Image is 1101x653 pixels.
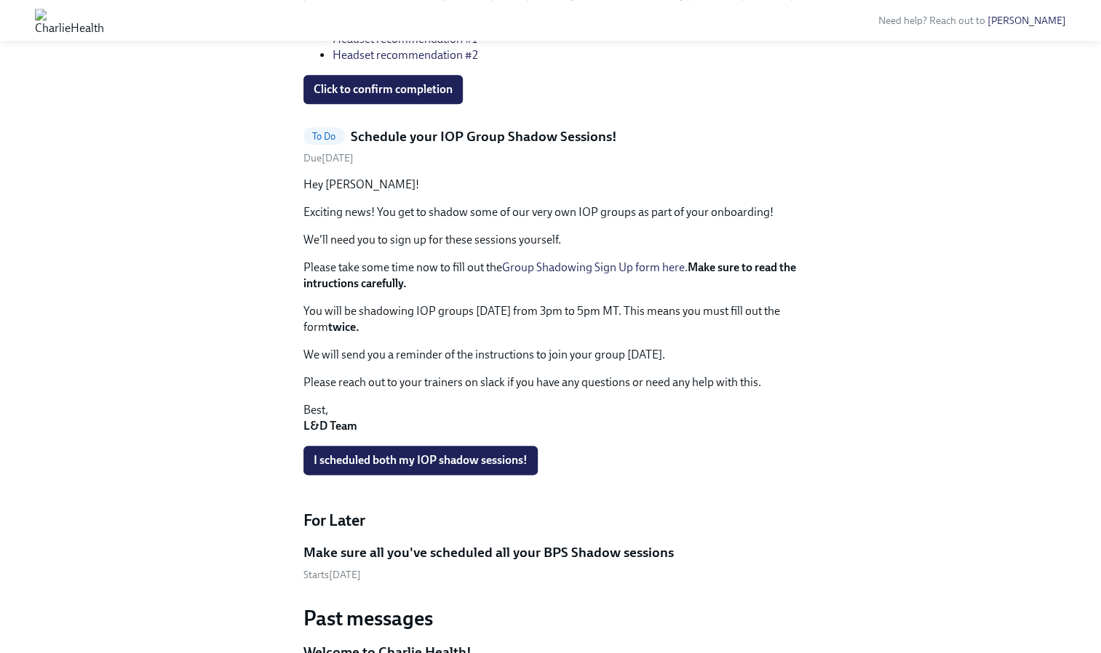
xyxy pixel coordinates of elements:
p: Please reach out to your trainers on slack if you have any questions or need any help with this. [303,374,798,390]
span: Tuesday, August 12th 2025, 10:00 am [303,152,354,164]
p: We will send you a reminder of the instructions to join your group [DATE]. [303,347,798,363]
p: Hey [PERSON_NAME]! [303,177,798,193]
p: Exciting news! You get to shadow some of our very own IOP groups as part of your onboarding! [303,204,798,220]
span: Need help? Reach out to [878,15,1066,27]
span: I scheduled both my IOP shadow sessions! [314,453,528,468]
p: Best, [303,402,798,434]
h5: Make sure all you've scheduled all your BPS Shadow sessions [303,543,674,562]
p: You will be shadowing IOP groups [DATE] from 3pm to 5pm MT. This means you must fill out the form [303,303,798,335]
span: Wednesday, August 13th 2025, 1:00 am [303,569,361,581]
button: I scheduled both my IOP shadow sessions! [303,446,538,475]
a: Group Shadowing Sign Up form here [502,260,685,274]
h3: Past messages [303,605,798,631]
strong: twice. [328,320,359,334]
a: Headset recommendation #1 [333,32,477,46]
a: [PERSON_NAME] [987,15,1066,27]
span: Click to confirm completion [314,82,453,97]
h5: Schedule your IOP Group Shadow Sessions! [351,127,617,146]
a: To DoSchedule your IOP Group Shadow Sessions!Due[DATE] [303,127,798,166]
button: Click to confirm completion [303,75,463,104]
span: To Do [303,131,345,142]
img: CharlieHealth [35,9,104,32]
h4: For Later [303,510,798,532]
a: Make sure all you've scheduled all your BPS Shadow sessionsStarts[DATE] [303,543,798,582]
strong: L&D Team [303,419,357,433]
p: Please take some time now to fill out the . [303,260,798,292]
a: Headset recommendation #2 [333,48,478,62]
p: We'll need you to sign up for these sessions yourself. [303,232,798,248]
